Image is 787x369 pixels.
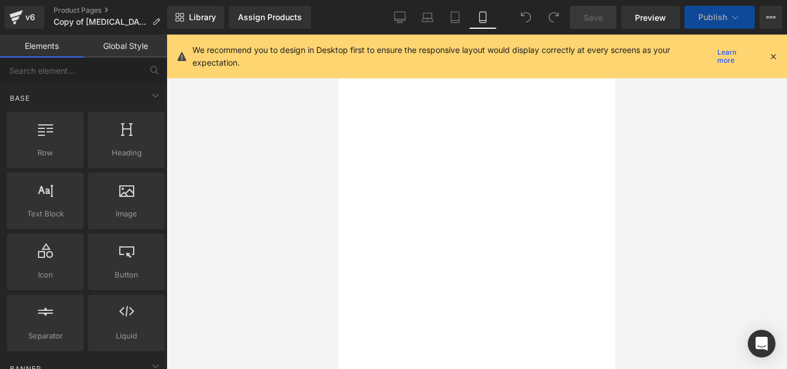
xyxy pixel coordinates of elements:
span: Copy of [MEDICAL_DATA] [54,17,147,26]
a: Mobile [469,6,497,29]
a: New Library [167,6,224,29]
span: Base [9,93,31,104]
a: Tablet [441,6,469,29]
div: v6 [23,10,37,25]
span: Separator [10,330,80,342]
span: Publish [698,13,727,22]
button: Publish [684,6,755,29]
span: Image [92,208,161,220]
a: Global Style [84,35,167,58]
button: Undo [514,6,538,29]
button: More [759,6,782,29]
span: Library [189,12,216,22]
span: Row [10,147,80,159]
a: Preview [621,6,680,29]
a: Product Pages [54,6,169,15]
a: v6 [5,6,44,29]
span: Liquid [92,330,161,342]
span: Save [584,12,603,24]
span: Button [92,269,161,281]
span: Heading [92,147,161,159]
div: Assign Products [238,13,302,22]
span: Preview [635,12,666,24]
a: Desktop [386,6,414,29]
button: Redo [542,6,565,29]
a: Learn more [713,50,759,63]
span: Icon [10,269,80,281]
div: Open Intercom Messenger [748,330,775,357]
a: Laptop [414,6,441,29]
p: We recommend you to design in Desktop first to ensure the responsive layout would display correct... [192,44,713,69]
span: Text Block [10,208,80,220]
